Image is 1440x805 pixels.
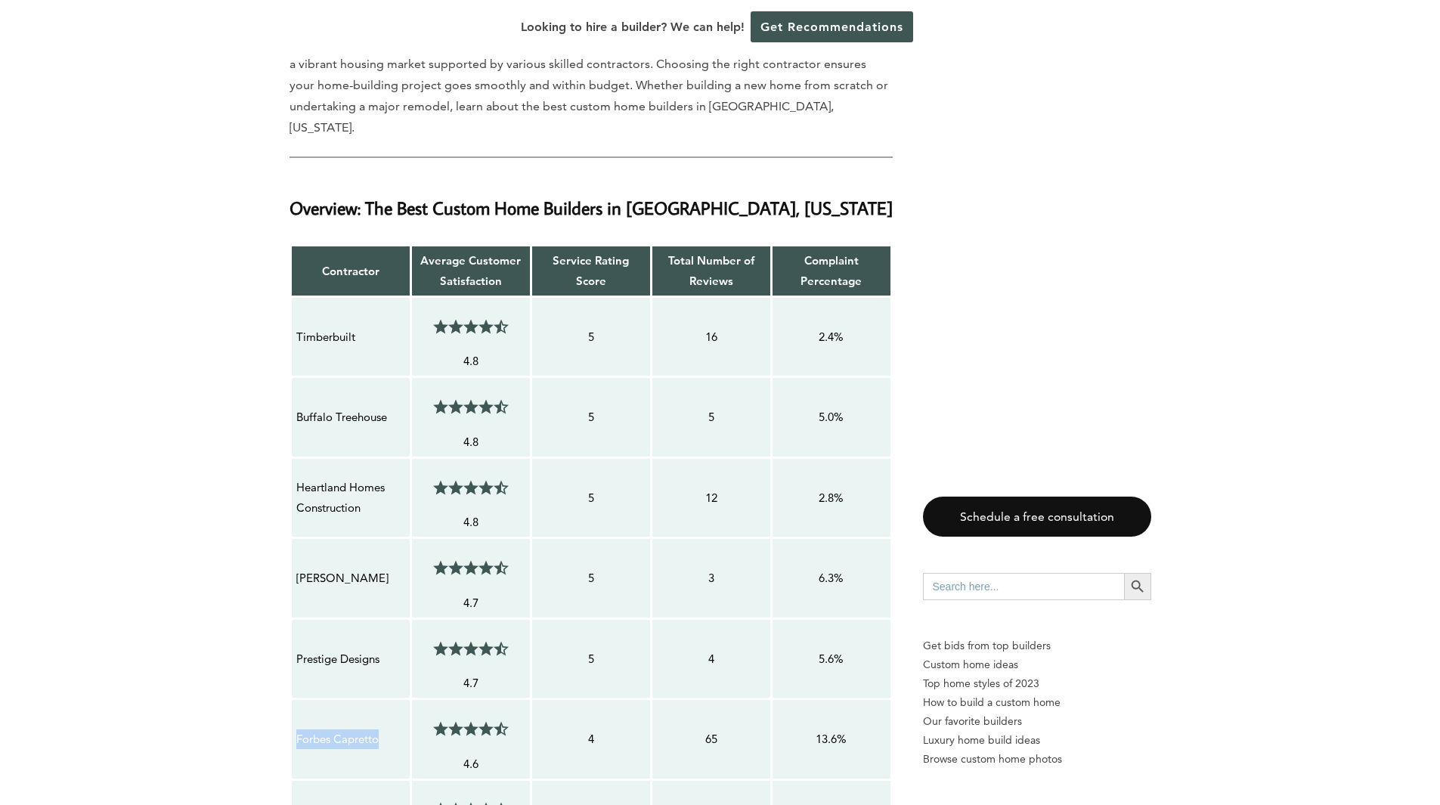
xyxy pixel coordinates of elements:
p: 5 [537,407,646,427]
a: Luxury home build ideas [923,731,1151,750]
p: 5 [537,649,646,669]
p: Heartland Homes Construction [296,478,405,518]
p: 4.8 [417,432,525,452]
p: Buffalo Treehouse [296,407,405,427]
p: Prestige Designs [296,649,405,669]
p: 6.3% [777,568,886,588]
p: 4.7 [417,593,525,613]
p: [PERSON_NAME] [296,568,405,588]
strong: Complaint Percentage [801,253,862,287]
p: 4 [657,649,766,669]
p: 5 [537,488,646,508]
strong: Overview: The Best Custom Home Builders in [GEOGRAPHIC_DATA], [US_STATE] [290,196,893,219]
p: 2.8% [777,488,886,508]
a: Browse custom home photos [923,750,1151,769]
p: 12 [657,488,766,508]
p: Timberbuilt [296,327,405,347]
p: 4.8 [417,351,525,371]
p: 2.4% [777,327,886,347]
a: How to build a custom home [923,693,1151,712]
strong: Average Customer Satisfaction [420,253,521,287]
p: 13.6% [777,729,886,749]
strong: Service Rating Score [553,253,629,287]
p: 65 [657,729,766,749]
strong: Contractor [322,264,379,278]
a: Get Recommendations [751,11,913,42]
p: 5.6% [777,649,886,669]
a: Our favorite builders [923,712,1151,731]
p: 5.0% [777,407,886,427]
p: 16 [657,327,766,347]
input: Search here... [923,573,1124,600]
a: Top home styles of 2023 [923,674,1151,693]
p: [GEOGRAPHIC_DATA], with a population of approximately 278,000 and a median home value of $227,728... [290,33,893,138]
strong: Total Number of Reviews [668,253,754,287]
a: Schedule a free consultation [923,497,1151,537]
p: 4 [537,729,646,749]
p: 4.7 [417,673,525,693]
p: Get bids from top builders [923,636,1151,655]
p: 4.6 [417,754,525,774]
p: 5 [657,407,766,427]
p: 4.8 [417,512,525,532]
a: Custom home ideas [923,655,1151,674]
p: 5 [537,327,646,347]
p: 3 [657,568,766,588]
svg: Search [1129,578,1146,595]
p: Forbes Capretto [296,729,405,749]
p: 5 [537,568,646,588]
